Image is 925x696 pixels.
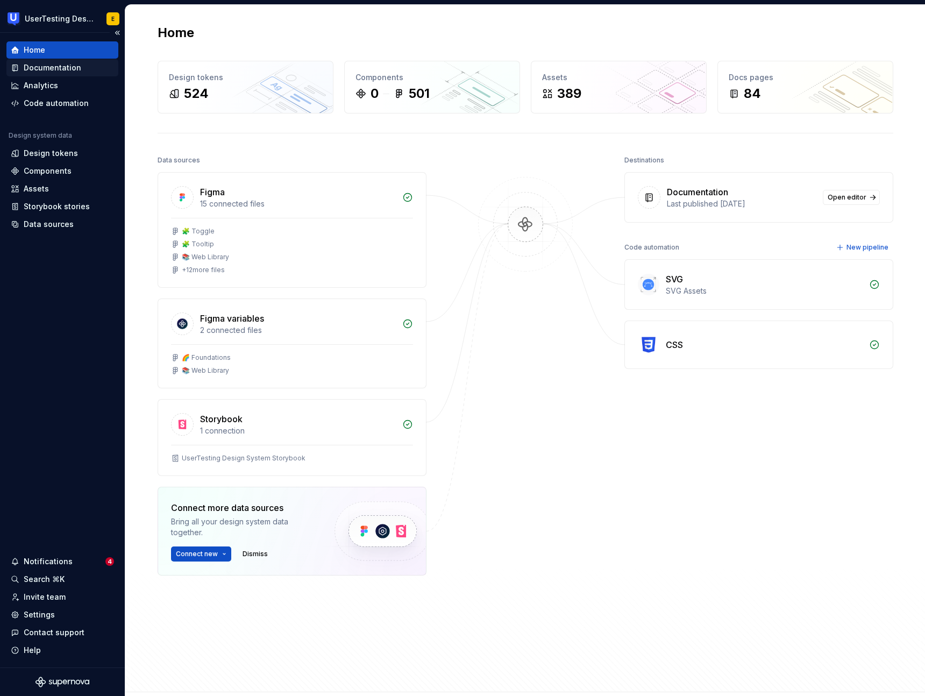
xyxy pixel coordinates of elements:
div: Notifications [24,556,73,567]
button: Contact support [6,624,118,641]
div: UserTesting Design System Storybook [182,454,305,463]
div: + 12 more files [182,266,225,274]
div: 1 connection [200,425,396,436]
button: Help [6,642,118,659]
div: 501 [409,85,430,102]
div: Assets [24,183,49,194]
div: Design tokens [24,148,78,159]
div: Docs pages [729,72,882,83]
div: Assets [542,72,695,83]
a: Documentation [6,59,118,76]
div: Components [355,72,509,83]
a: Docs pages84 [717,61,893,113]
a: Assets389 [531,61,707,113]
a: Invite team [6,588,118,606]
a: Analytics [6,77,118,94]
button: New pipeline [833,240,893,255]
div: Code automation [624,240,679,255]
a: Figma15 connected files🧩 Toggle🧩 Tooltip📚 Web Library+12more files [158,172,426,288]
a: Code automation [6,95,118,112]
div: Help [24,645,41,656]
img: 41adf70f-fc1c-4662-8e2d-d2ab9c673b1b.png [8,12,20,25]
div: 84 [744,85,761,102]
div: SVG [666,273,683,286]
a: Design tokens524 [158,61,333,113]
div: E [111,15,115,23]
div: Documentation [667,186,728,198]
div: Components [24,166,72,176]
div: 📚 Web Library [182,253,229,261]
a: Assets [6,180,118,197]
div: Storybook [200,413,243,425]
div: Last published [DATE] [667,198,816,209]
div: 🧩 Toggle [182,227,215,236]
div: Code automation [24,98,89,109]
div: 🌈 Foundations [182,353,231,362]
div: 524 [184,85,209,102]
div: Figma variables [200,312,264,325]
div: SVG Assets [666,286,863,296]
a: Settings [6,606,118,623]
a: Storybook stories [6,198,118,215]
div: Design tokens [169,72,322,83]
a: Figma variables2 connected files🌈 Foundations📚 Web Library [158,299,426,388]
div: Figma [200,186,225,198]
svg: Supernova Logo [35,677,89,687]
a: Storybook1 connectionUserTesting Design System Storybook [158,399,426,476]
div: Storybook stories [24,201,90,212]
button: Search ⌘K [6,571,118,588]
div: Data sources [158,153,200,168]
a: Home [6,41,118,59]
div: 0 [371,85,379,102]
span: 4 [105,557,114,566]
div: Analytics [24,80,58,91]
div: Contact support [24,627,84,638]
a: Components0501 [344,61,520,113]
a: Components [6,162,118,180]
button: Notifications4 [6,553,118,570]
div: Connect more data sources [171,501,316,514]
div: Home [24,45,45,55]
div: 2 connected files [200,325,396,336]
div: UserTesting Design System [25,13,94,24]
span: Open editor [828,193,866,202]
div: Destinations [624,153,664,168]
button: Dismiss [238,546,273,562]
div: Search ⌘K [24,574,65,585]
div: Settings [24,609,55,620]
a: Open editor [823,190,880,205]
span: Dismiss [243,550,268,558]
div: Bring all your design system data together. [171,516,316,538]
button: Collapse sidebar [110,25,125,40]
button: Connect new [171,546,231,562]
h2: Home [158,24,194,41]
a: Design tokens [6,145,118,162]
span: Connect new [176,550,218,558]
div: 📚 Web Library [182,366,229,375]
div: 15 connected files [200,198,396,209]
button: UserTesting Design SystemE [2,7,123,30]
div: 🧩 Tooltip [182,240,214,248]
div: Data sources [24,219,74,230]
a: Data sources [6,216,118,233]
div: Documentation [24,62,81,73]
span: New pipeline [846,243,888,252]
div: Invite team [24,592,66,602]
div: 389 [557,85,581,102]
div: CSS [666,338,683,351]
div: Design system data [9,131,72,140]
